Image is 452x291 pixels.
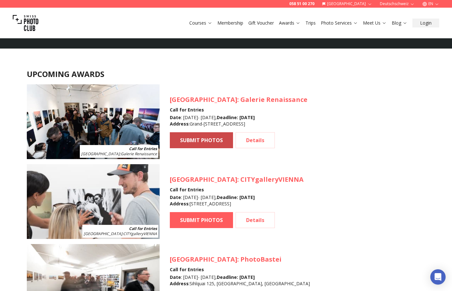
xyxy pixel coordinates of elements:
b: Call for Entries [129,226,157,231]
img: Swiss photo club [13,10,38,36]
h3: : PhotoBastei [170,255,310,264]
b: Address [170,280,189,287]
a: 058 51 00 270 [289,1,314,6]
b: Date [170,194,181,200]
h2: UPCOMING AWARDS [27,69,425,79]
a: Courses [189,20,212,26]
b: Deadline : [DATE] [217,274,255,280]
a: Meet Us [363,20,387,26]
span: [GEOGRAPHIC_DATA] [170,175,237,184]
span: [GEOGRAPHIC_DATA] [81,151,120,157]
a: Photo Services [321,20,358,26]
b: Date [170,114,181,120]
img: SPC Photo Awards VIENNA October 2025 [27,164,160,239]
span: [GEOGRAPHIC_DATA] [170,255,237,264]
button: Gift Voucher [246,19,276,27]
button: Trips [303,19,318,27]
b: Deadline : [DATE] [217,194,255,200]
a: Membership [217,20,243,26]
button: Meet Us [360,19,389,27]
a: Trips [305,20,316,26]
a: Awards [279,20,300,26]
h3: : Galerie Renaissance [170,95,307,104]
button: Login [412,19,439,27]
a: Details [236,212,275,228]
span: [GEOGRAPHIC_DATA] [170,95,237,104]
a: SUBMIT PHOTOS [170,212,233,228]
div: : [DATE] - [DATE] , : [STREET_ADDRESS] [170,194,304,207]
h4: Call for Entries [170,187,304,193]
button: Membership [215,19,246,27]
div: Open Intercom Messenger [430,269,446,285]
a: Details [236,132,275,148]
img: SPC Photo Awards Geneva: October 2025 [27,84,160,159]
b: Call for Entries [129,146,157,151]
b: Date [170,274,181,280]
a: SUBMIT PHOTOS [170,132,233,148]
b: Address [170,201,189,207]
button: Blog [389,19,410,27]
button: Courses [187,19,215,27]
h3: : CITYgalleryVIENNA [170,175,304,184]
a: Gift Voucher [248,20,274,26]
button: Photo Services [318,19,360,27]
h4: Call for Entries [170,107,307,113]
span: [GEOGRAPHIC_DATA] [84,231,122,236]
div: : [DATE] - [DATE] , : Sihlquai 125, [GEOGRAPHIC_DATA], [GEOGRAPHIC_DATA] [170,274,310,287]
h4: Call for Entries [170,266,310,273]
span: : CITYgalleryVIENNA [84,231,157,236]
span: : Galerie Renaissance [81,151,157,157]
button: Awards [276,19,303,27]
a: Blog [392,20,407,26]
div: : [DATE] - [DATE] , : Grand-[STREET_ADDRESS] [170,114,307,127]
b: Address [170,121,189,127]
b: Deadline : [DATE] [217,114,255,120]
